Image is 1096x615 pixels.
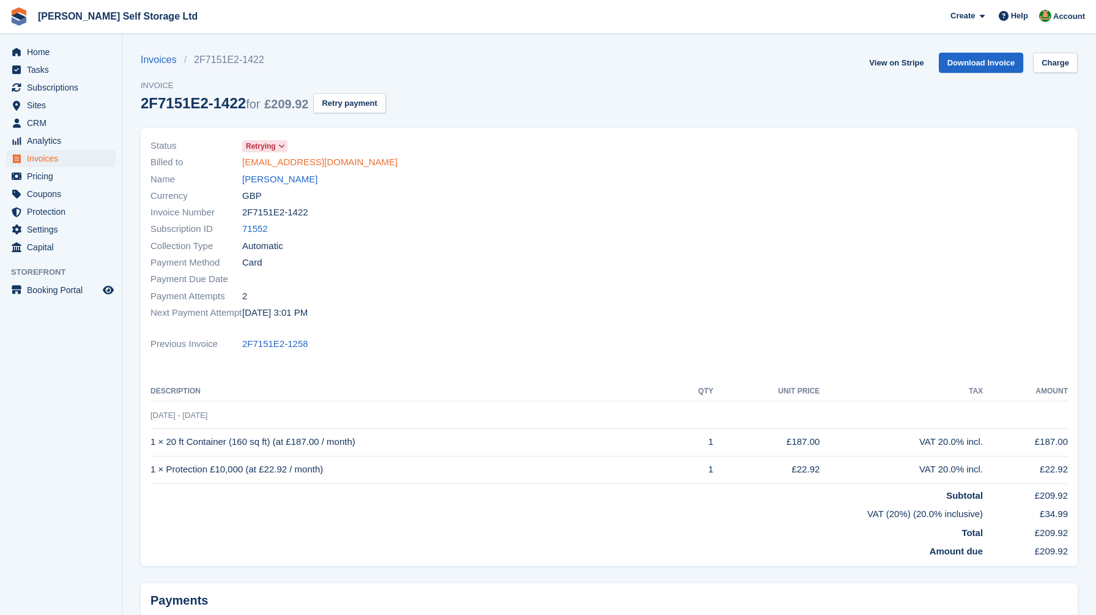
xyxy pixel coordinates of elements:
span: Invoice Number [150,206,242,220]
td: 1 × Protection £10,000 (at £22.92 / month) [150,456,675,483]
span: Collection Type [150,239,242,253]
a: menu [6,239,116,256]
span: Next Payment Attempt [150,306,242,320]
span: Capital [27,239,100,256]
span: 2F7151E2-1422 [242,206,308,220]
a: [PERSON_NAME] Self Storage Ltd [33,6,202,26]
img: Joshua Wild [1039,10,1051,22]
span: Settings [27,221,100,238]
a: menu [6,43,116,61]
a: [PERSON_NAME] [242,173,317,187]
span: Previous Invoice [150,337,242,351]
span: Create [950,10,975,22]
span: Protection [27,203,100,220]
a: menu [6,221,116,238]
span: Status [150,139,242,153]
span: Home [27,43,100,61]
a: menu [6,281,116,299]
a: menu [6,132,116,149]
td: £22.92 [713,456,820,483]
span: Tasks [27,61,100,78]
th: Description [150,382,675,401]
span: Invoice [141,80,386,92]
a: [EMAIL_ADDRESS][DOMAIN_NAME] [242,155,398,170]
span: Analytics [27,132,100,149]
span: GBP [242,189,262,203]
td: 1 [675,428,713,456]
div: 2F7151E2-1422 [141,95,308,111]
span: Invoices [27,150,100,167]
td: £209.92 [983,521,1068,540]
a: menu [6,168,116,185]
a: Retrying [242,139,287,153]
h2: Payments [150,593,1068,608]
span: Automatic [242,239,283,253]
td: £187.00 [983,428,1068,456]
span: Name [150,173,242,187]
td: £209.92 [983,540,1068,559]
a: menu [6,203,116,220]
span: Subscriptions [27,79,100,96]
span: Payment Due Date [150,272,242,286]
span: Coupons [27,185,100,203]
span: Currency [150,189,242,203]
strong: Amount due [930,546,983,556]
a: 71552 [242,222,268,236]
span: Account [1053,10,1085,23]
img: stora-icon-8386f47178a22dfd0bd8f6a31ec36ba5ce8667c1dd55bd0f319d3a0aa187defe.svg [10,7,28,26]
span: Billed to [150,155,242,170]
div: VAT 20.0% incl. [820,435,983,449]
td: 1 [675,456,713,483]
span: CRM [27,114,100,132]
span: Payment Method [150,256,242,270]
span: for [246,97,260,111]
a: menu [6,61,116,78]
nav: breadcrumbs [141,53,386,67]
a: menu [6,97,116,114]
th: Tax [820,382,983,401]
span: Booking Portal [27,281,100,299]
td: £22.92 [983,456,1068,483]
span: £209.92 [264,97,308,111]
span: Payment Attempts [150,289,242,304]
span: Storefront [11,266,122,278]
a: Charge [1033,53,1078,73]
a: View on Stripe [864,53,928,73]
span: 2 [242,289,247,304]
a: menu [6,114,116,132]
strong: Subtotal [946,490,983,501]
time: 2025-09-10 14:01:15 UTC [242,306,308,320]
th: QTY [675,382,713,401]
th: Unit Price [713,382,820,401]
strong: Total [961,527,983,538]
a: Download Invoice [939,53,1024,73]
span: Subscription ID [150,222,242,236]
td: £209.92 [983,483,1068,502]
a: menu [6,79,116,96]
a: menu [6,185,116,203]
span: Retrying [246,141,276,152]
div: VAT 20.0% incl. [820,463,983,477]
button: Retry payment [313,93,385,113]
td: VAT (20%) (20.0% inclusive) [150,502,983,521]
a: Preview store [101,283,116,297]
td: 1 × 20 ft Container (160 sq ft) (at £187.00 / month) [150,428,675,456]
a: 2F7151E2-1258 [242,337,308,351]
span: [DATE] - [DATE] [150,411,207,420]
span: Card [242,256,262,270]
a: Invoices [141,53,184,67]
a: menu [6,150,116,167]
td: £187.00 [713,428,820,456]
span: Sites [27,97,100,114]
span: Pricing [27,168,100,185]
td: £34.99 [983,502,1068,521]
span: Help [1011,10,1028,22]
th: Amount [983,382,1068,401]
